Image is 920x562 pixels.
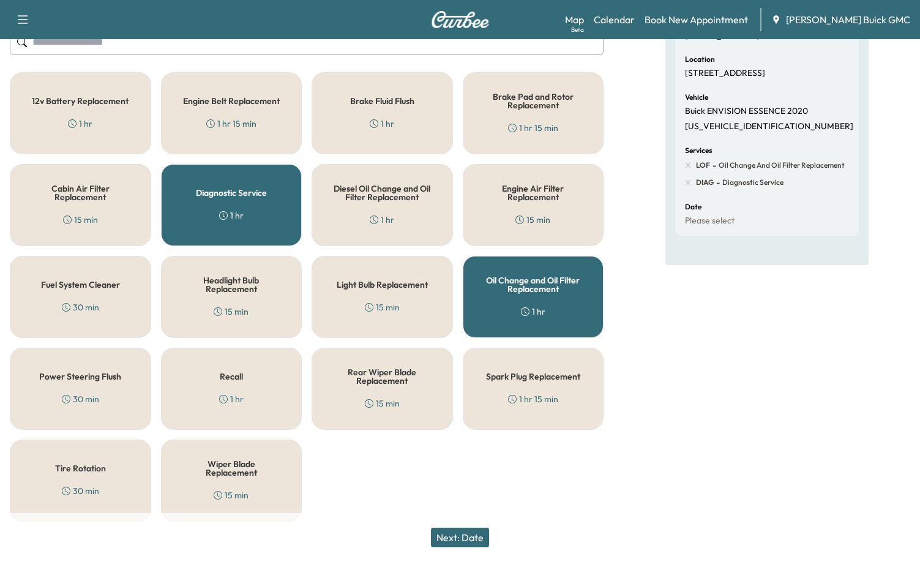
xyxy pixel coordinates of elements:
[55,464,106,473] h5: Tire Rotation
[696,178,714,187] span: DIAG
[365,397,400,410] div: 15 min
[483,92,584,110] h5: Brake Pad and Rotor Replacement
[337,280,428,289] h5: Light Bulb Replacement
[486,372,580,381] h5: Spark Plug Replacement
[716,160,845,170] span: Oil Change and Oil Filter Replacement
[196,189,267,197] h5: Diagnostic Service
[181,276,282,293] h5: Headlight Bulb Replacement
[685,68,765,79] p: [STREET_ADDRESS]
[508,122,558,134] div: 1 hr 15 min
[332,184,433,201] h5: Diesel Oil Change and Oil Filter Replacement
[332,368,433,385] h5: Rear Wiper Blade Replacement
[370,214,394,226] div: 1 hr
[219,393,244,405] div: 1 hr
[214,489,249,501] div: 15 min
[62,301,99,313] div: 30 min
[431,11,490,28] img: Curbee Logo
[720,178,783,187] span: Diagnostic Service
[181,460,282,477] h5: Wiper Blade Replacement
[685,147,712,154] h6: Services
[685,106,808,117] p: Buick ENVISION ESSENCE 2020
[483,276,584,293] h5: Oil Change and Oil Filter Replacement
[39,372,121,381] h5: Power Steering Flush
[714,176,720,189] span: -
[30,184,131,201] h5: Cabin Air Filter Replacement
[786,12,910,27] span: [PERSON_NAME] Buick GMC
[508,393,558,405] div: 1 hr 15 min
[214,305,249,318] div: 15 min
[515,214,550,226] div: 15 min
[710,159,716,171] span: -
[685,121,853,132] p: [US_VEHICLE_IDENTIFICATION_NUMBER]
[220,372,243,381] h5: Recall
[685,215,735,227] p: Please select
[571,25,584,34] div: Beta
[41,280,120,289] h5: Fuel System Cleaner
[431,528,489,547] button: Next: Date
[645,12,748,27] a: Book New Appointment
[521,305,545,318] div: 1 hr
[350,97,414,105] h5: Brake Fluid Flush
[206,118,256,130] div: 1 hr 15 min
[685,203,701,211] h6: Date
[219,209,244,222] div: 1 hr
[62,393,99,405] div: 30 min
[565,12,584,27] a: MapBeta
[685,94,708,101] h6: Vehicle
[183,97,280,105] h5: Engine Belt Replacement
[365,301,400,313] div: 15 min
[370,118,394,130] div: 1 hr
[32,97,129,105] h5: 12v Battery Replacement
[594,12,635,27] a: Calendar
[483,184,584,201] h5: Engine Air Filter Replacement
[685,56,715,63] h6: Location
[696,160,710,170] span: LOF
[62,485,99,497] div: 30 min
[68,118,92,130] div: 1 hr
[63,214,98,226] div: 15 min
